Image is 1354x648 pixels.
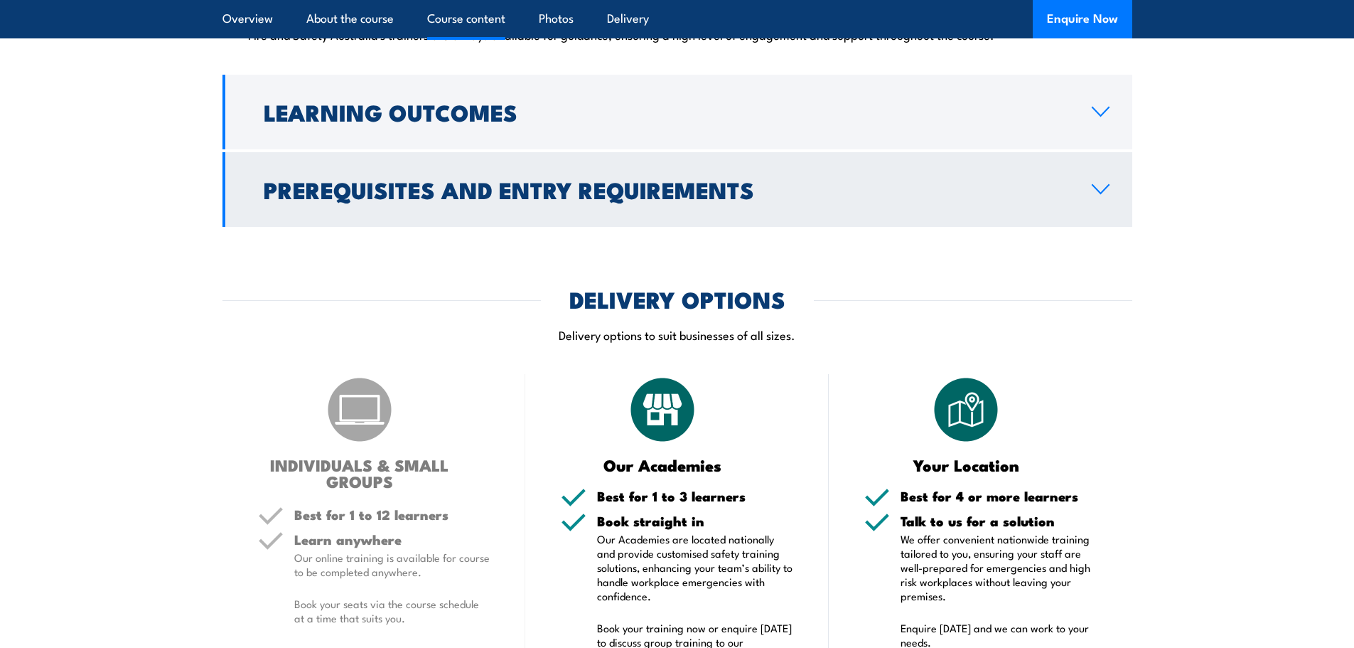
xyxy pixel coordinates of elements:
h5: Best for 4 or more learners [901,489,1097,503]
h5: Best for 1 to 3 learners [597,489,793,503]
h5: Best for 1 to 12 learners [294,508,490,521]
h5: Learn anywhere [294,533,490,546]
h3: Your Location [864,457,1068,473]
p: Our Academies are located nationally and provide customised safety training solutions, enhancing ... [597,532,793,603]
h2: DELIVERY OPTIONS [569,289,785,309]
h2: Learning Outcomes [264,102,1069,122]
h3: INDIVIDUALS & SMALL GROUPS [258,457,462,489]
p: Fire and Safety Australia's trainers are always available for guidance, ensuring a high level of ... [248,27,1107,41]
a: Learning Outcomes [222,75,1132,149]
p: Delivery options to suit businesses of all sizes. [222,326,1132,343]
h5: Talk to us for a solution [901,514,1097,528]
p: Book your seats via the course schedule at a time that suits you. [294,597,490,625]
a: Prerequisites and Entry Requirements [222,152,1132,227]
p: We offer convenient nationwide training tailored to you, ensuring your staff are well-prepared fo... [901,532,1097,603]
h3: Our Academies [561,457,765,473]
p: Our online training is available for course to be completed anywhere. [294,551,490,579]
h5: Book straight in [597,514,793,528]
h2: Prerequisites and Entry Requirements [264,179,1069,199]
